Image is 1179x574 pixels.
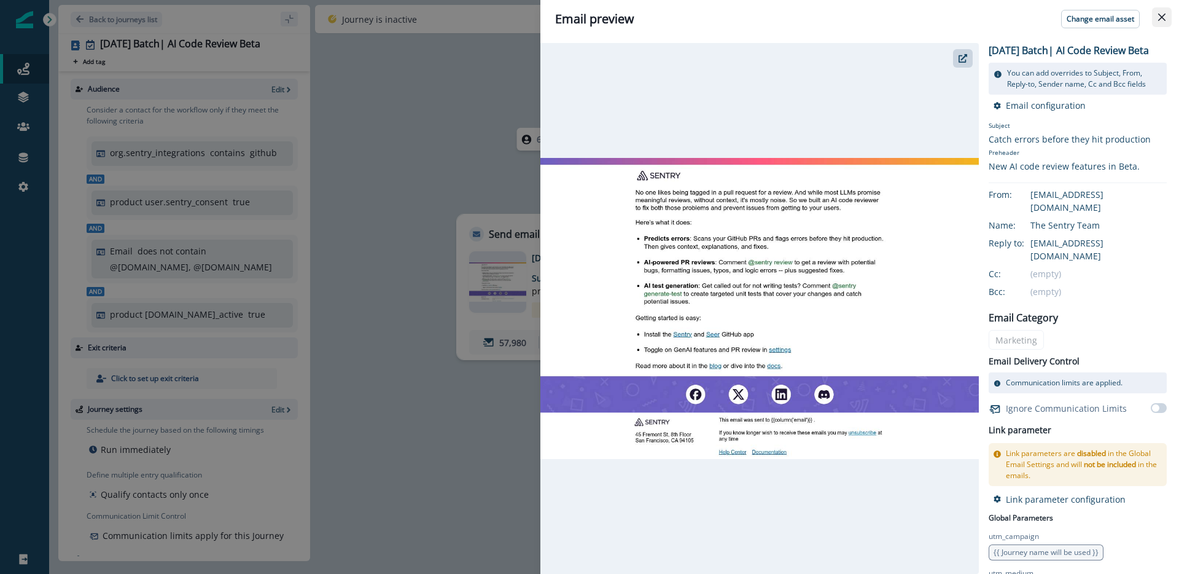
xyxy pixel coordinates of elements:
[1084,459,1136,470] span: not be included
[989,146,1151,160] p: Preheader
[1006,493,1126,505] p: Link parameter configuration
[555,10,1164,28] div: Email preview
[540,158,979,459] img: email asset unavailable
[989,133,1151,146] div: Catch errors before they hit production
[994,547,1099,557] span: {{ Journey name will be used }}
[989,188,1050,201] div: From:
[989,355,1080,368] p: Email Delivery Control
[1067,15,1134,23] p: Change email asset
[1006,448,1162,481] p: Link parameters are in the Global Email Settings and will in the emails.
[1030,237,1167,262] div: [EMAIL_ADDRESS][DOMAIN_NAME]
[1030,219,1167,232] div: The Sentry Team
[1006,377,1123,388] p: Communication limits are applied.
[1006,402,1127,415] p: Ignore Communication Limits
[1030,188,1167,214] div: [EMAIL_ADDRESS][DOMAIN_NAME]
[989,267,1050,280] div: Cc:
[989,510,1053,524] p: Global Parameters
[1030,285,1167,298] div: (empty)
[989,219,1050,232] div: Name:
[1007,68,1162,90] p: You can add overrides to Subject, From, Reply-to, Sender name, Cc and Bcc fields
[989,423,1051,438] h2: Link parameter
[989,285,1050,298] div: Bcc:
[1030,267,1167,280] div: (empty)
[989,237,1050,250] div: Reply to:
[989,160,1151,173] div: New AI code review features in Beta.
[1152,7,1172,27] button: Close
[1077,448,1106,458] span: disabled
[989,121,1151,133] p: Subject
[989,531,1039,542] p: utm_campaign
[989,310,1058,325] p: Email Category
[994,493,1126,505] button: Link parameter configuration
[994,100,1086,111] button: Email configuration
[1061,10,1140,28] button: Change email asset
[1006,100,1086,111] p: Email configuration
[989,43,1149,58] p: [DATE] Batch| AI Code Review Beta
